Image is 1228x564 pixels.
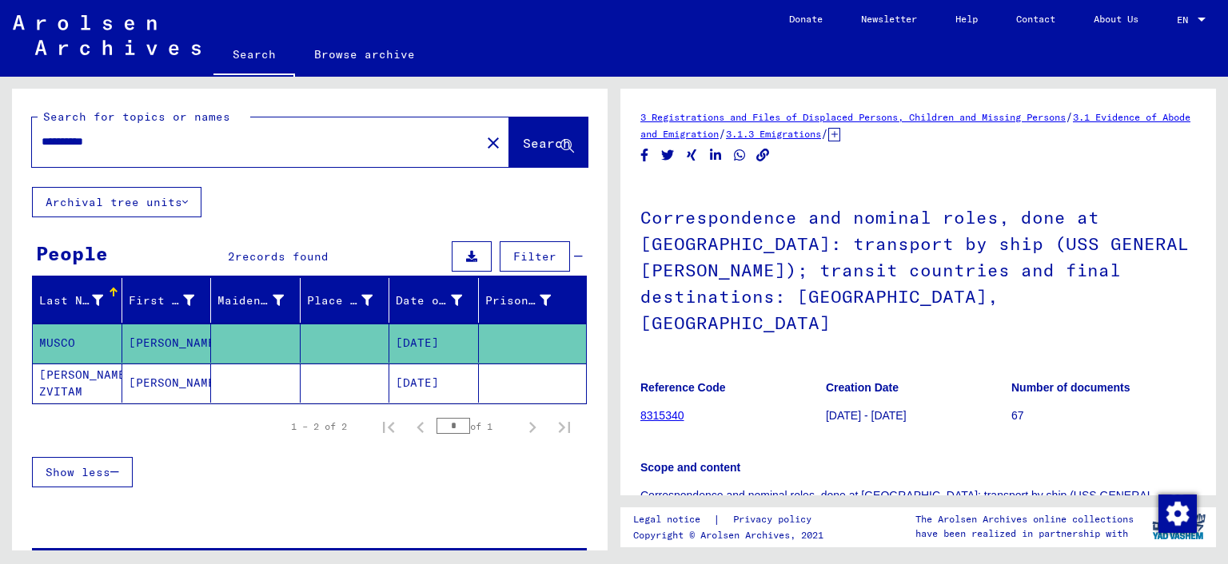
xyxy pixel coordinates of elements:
div: First Name [129,288,215,313]
div: | [633,511,831,528]
mat-cell: MUSCO [33,324,122,363]
div: Date of Birth [396,292,462,309]
button: Share on Xing [684,145,700,165]
button: Last page [548,411,580,443]
p: 67 [1011,407,1196,424]
p: have been realized in partnership with [915,526,1134,541]
span: records found [235,249,329,264]
button: Clear [477,126,509,158]
mat-cell: [PERSON_NAME] [122,363,212,403]
button: Filter [500,241,570,272]
button: Share on WhatsApp [732,145,748,165]
button: Share on Twitter [660,145,676,165]
img: Zustimmung ändern [1158,494,1197,533]
a: 8315340 [640,409,684,422]
div: Date of Birth [396,288,482,313]
mat-cell: [DATE] [389,363,479,403]
span: Show less [46,465,110,479]
div: of 1 [437,419,516,434]
button: Previous page [405,411,437,443]
img: yv_logo.png [1149,506,1209,546]
mat-header-cell: Place of Birth [301,278,390,323]
mat-header-cell: Prisoner # [479,278,587,323]
b: Creation Date [826,381,899,394]
p: Correspondence and nominal roles, done at [GEOGRAPHIC_DATA]: transport by ship (USS GENERAL [PERS... [640,487,1196,521]
button: Search [509,117,588,167]
mat-header-cell: First Name [122,278,212,323]
mat-label: Search for topics or names [43,109,230,124]
a: Privacy policy [720,511,831,528]
button: Archival tree units [32,187,201,217]
span: 2 [228,249,235,264]
p: The Arolsen Archives online collections [915,512,1134,526]
span: / [821,126,828,141]
mat-cell: [DATE] [389,324,479,363]
span: Search [523,135,571,151]
span: / [719,126,726,141]
div: Prisoner # [485,292,552,309]
span: Filter [513,249,556,264]
mat-cell: [PERSON_NAME] [122,324,212,363]
button: Next page [516,411,548,443]
button: Show less [32,457,133,487]
b: Scope and content [640,461,740,474]
mat-header-cell: Last Name [33,278,122,323]
span: / [1066,109,1073,124]
a: 3.1.3 Emigrations [726,128,821,140]
a: Search [213,35,295,77]
b: Reference Code [640,381,726,394]
button: Copy link [755,145,771,165]
div: Zustimmung ändern [1158,494,1196,532]
button: Share on LinkedIn [708,145,724,165]
b: Number of documents [1011,381,1130,394]
div: People [36,239,108,268]
button: Share on Facebook [636,145,653,165]
mat-cell: [PERSON_NAME] ZVITAM [33,363,122,403]
mat-select-trigger: EN [1177,14,1188,26]
p: [DATE] - [DATE] [826,407,1011,424]
a: Browse archive [295,35,434,73]
mat-icon: close [484,133,503,153]
div: Place of Birth [307,288,393,313]
div: Place of Birth [307,292,373,309]
div: Maiden Name [217,292,284,309]
img: Arolsen_neg.svg [13,15,201,55]
h1: Correspondence and nominal roles, done at [GEOGRAPHIC_DATA]: transport by ship (USS GENERAL [PERS... [640,181,1196,356]
p: Copyright © Arolsen Archives, 2021 [633,528,831,542]
div: 1 – 2 of 2 [291,419,347,434]
a: Legal notice [633,511,713,528]
div: First Name [129,292,195,309]
div: Maiden Name [217,288,304,313]
a: 3 Registrations and Files of Displaced Persons, Children and Missing Persons [640,111,1066,123]
div: Last Name [39,288,123,313]
div: Last Name [39,292,103,309]
mat-header-cell: Date of Birth [389,278,479,323]
div: Prisoner # [485,288,572,313]
button: First page [373,411,405,443]
mat-header-cell: Maiden Name [211,278,301,323]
